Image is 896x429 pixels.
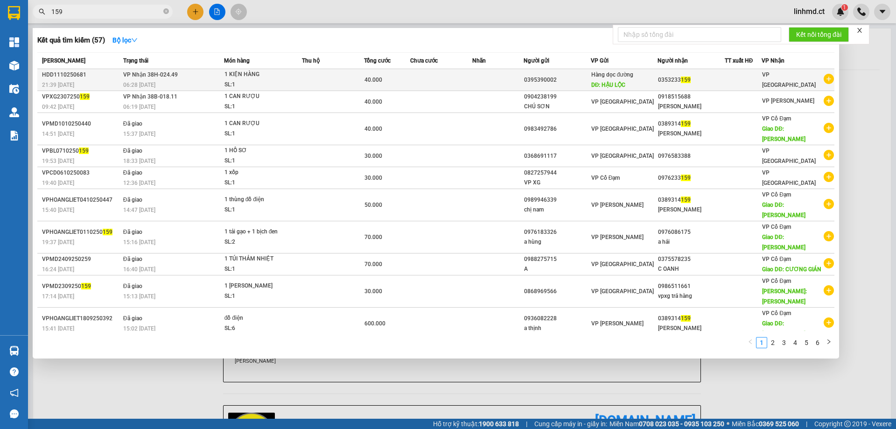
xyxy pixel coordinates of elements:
span: Đã giao [123,229,142,235]
div: 0986511661 [658,281,724,291]
img: logo-vxr [8,6,20,20]
span: plus-circle [824,172,834,182]
span: Chưa cước [410,57,438,64]
span: VP Cổ Đạm [762,115,791,122]
span: Đã giao [123,256,142,262]
a: 5 [801,338,812,348]
span: Giao DĐ: [PERSON_NAME] [762,126,805,142]
span: TT xuất HĐ [725,57,753,64]
div: [PERSON_NAME] [658,129,724,139]
span: right [826,339,832,345]
span: 19:37 [DATE] [42,239,74,246]
h3: Kết quả tìm kiếm ( 57 ) [37,35,105,45]
span: message [10,409,19,418]
span: VP Cổ Đạm [762,310,791,316]
div: 0989946339 [524,195,590,205]
span: Giao DĐ: [PERSON_NAME] [762,234,805,251]
button: Bộ lọcdown [105,33,145,48]
span: Món hàng [224,57,250,64]
span: left [748,339,753,345]
div: C OANH [658,264,724,274]
div: 0389314 [658,314,724,324]
button: right [823,337,834,348]
span: 14:51 [DATE] [42,131,74,137]
span: VP [GEOGRAPHIC_DATA] [591,153,654,159]
span: 50.000 [364,202,382,208]
span: VP [GEOGRAPHIC_DATA] [762,169,816,186]
span: VP Cổ Đạm [762,191,791,198]
div: SL: 1 [224,129,294,139]
li: 2 [767,337,778,348]
span: 19:53 [DATE] [42,158,74,164]
div: 0936082228 [524,314,590,324]
span: VP [GEOGRAPHIC_DATA] [591,261,654,267]
span: Người nhận [658,57,688,64]
span: plus-circle [824,74,834,84]
span: VP Cổ Đạm [591,175,620,181]
li: 3 [778,337,790,348]
b: GỬI : VP [GEOGRAPHIC_DATA] [12,68,139,99]
span: Tổng cước [364,57,391,64]
div: SL: 1 [224,178,294,188]
span: 159 [81,283,91,289]
span: VP [GEOGRAPHIC_DATA] [591,126,654,132]
span: question-circle [10,367,19,376]
div: vpxg trả hàng [658,291,724,301]
span: 16:24 [DATE] [42,266,74,273]
span: 17:14 [DATE] [42,293,74,300]
div: SL: 6 [224,324,294,334]
li: 4 [790,337,801,348]
span: 70.000 [364,234,382,240]
div: [PERSON_NAME] [658,102,724,112]
span: search [39,8,45,15]
div: 0904238199 [524,92,590,102]
span: VP Gửi [591,57,609,64]
span: 30.000 [364,153,382,159]
img: warehouse-icon [9,346,19,356]
span: Thu hộ [302,57,320,64]
span: 09:42 [DATE] [42,104,74,110]
span: 159 [681,315,691,322]
span: VP Cổ Đạm [762,256,791,262]
div: VPMD2309250 [42,281,120,291]
img: warehouse-icon [9,107,19,117]
span: 15:13 [DATE] [123,293,155,300]
div: 1 TÚI THẢM NHIỆT [224,254,294,264]
span: 15:40 [DATE] [42,207,74,213]
a: 3 [779,338,789,348]
img: logo.jpg [12,12,58,58]
span: plus-circle [824,123,834,133]
button: left [745,337,756,348]
img: solution-icon [9,131,19,141]
span: plus-circle [824,231,834,241]
div: 1 thùng đồ điện [224,195,294,205]
span: VP [GEOGRAPHIC_DATA] [591,288,654,295]
div: a hùng [524,237,590,247]
span: 12:36 [DATE] [123,180,155,186]
span: 40.000 [364,77,382,83]
div: 0976233 [658,173,724,183]
div: chị nam [524,205,590,215]
div: 0983492786 [524,124,590,134]
span: 159 [103,229,112,235]
div: VPMD1010250440 [42,119,120,129]
span: Đã giao [123,120,142,127]
div: 1 CAN RƯỢU [224,91,294,102]
span: VP Nhận 38B-018.11 [123,93,177,100]
div: A [524,264,590,274]
div: [PERSON_NAME] [658,324,724,333]
div: 0395390002 [524,75,590,85]
span: 159 [79,148,89,154]
span: plus-circle [824,150,834,160]
span: 18:33 [DATE] [123,158,155,164]
div: 1 [PERSON_NAME] [224,281,294,291]
span: [PERSON_NAME]: [PERSON_NAME] [762,288,807,305]
div: SL: 1 [224,102,294,112]
span: 15:41 [DATE] [42,325,74,332]
span: 40.000 [364,126,382,132]
li: Previous Page [745,337,756,348]
div: SL: 1 [224,156,294,166]
span: 21:39 [DATE] [42,82,74,88]
li: 1 [756,337,767,348]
